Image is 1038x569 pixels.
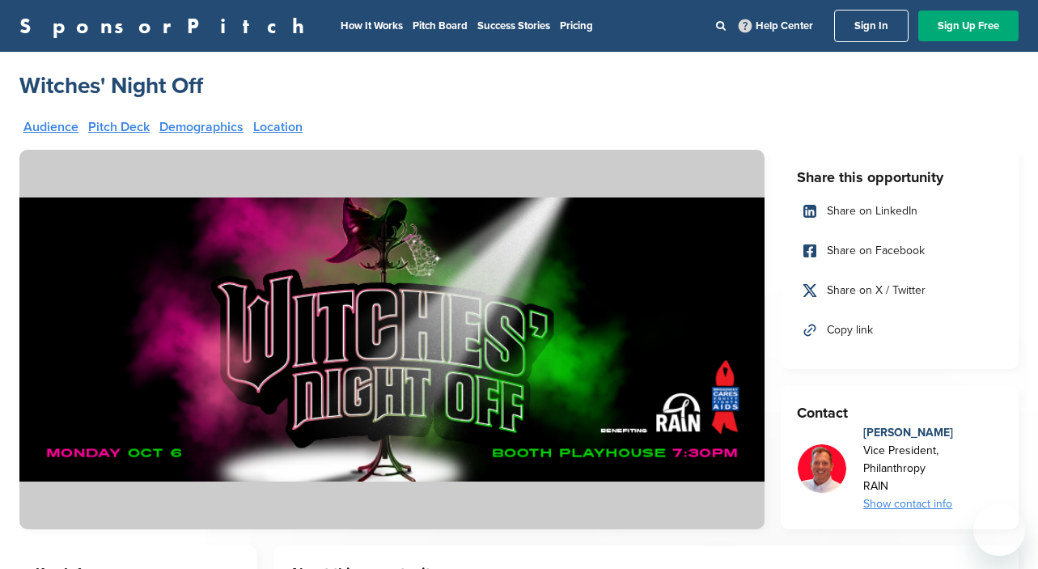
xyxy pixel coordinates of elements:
[797,234,1002,268] a: Share on Facebook
[863,478,1002,495] div: RAIN
[797,313,1002,347] a: Copy link
[797,194,1002,228] a: Share on LinkedIn
[253,121,303,134] a: Location
[735,16,816,36] a: Help Center
[23,121,78,134] a: Audience
[797,401,1002,424] h3: Contact
[341,19,403,32] a: How It Works
[863,442,1002,478] div: Vice President, Philanthropy
[159,121,244,134] a: Demographics
[477,19,550,32] a: Success Stories
[863,424,1002,442] div: [PERSON_NAME]
[413,19,468,32] a: Pitch Board
[88,121,150,134] a: Pitch Deck
[560,19,593,32] a: Pricing
[827,282,926,299] span: Share on X / Twitter
[827,202,917,220] span: Share on LinkedIn
[19,150,765,529] img: Sponsorpitch &
[863,495,1002,513] div: Show contact info
[973,504,1025,556] iframe: Button to launch messaging window
[827,242,925,260] span: Share on Facebook
[797,166,1002,189] h3: Share this opportunity
[797,274,1002,308] a: Share on X / Twitter
[798,444,846,493] img: Nathan smith
[19,71,203,100] a: Witches' Night Off
[827,321,873,339] span: Copy link
[19,15,315,36] a: SponsorPitch
[834,10,909,42] a: Sign In
[918,11,1019,41] a: Sign Up Free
